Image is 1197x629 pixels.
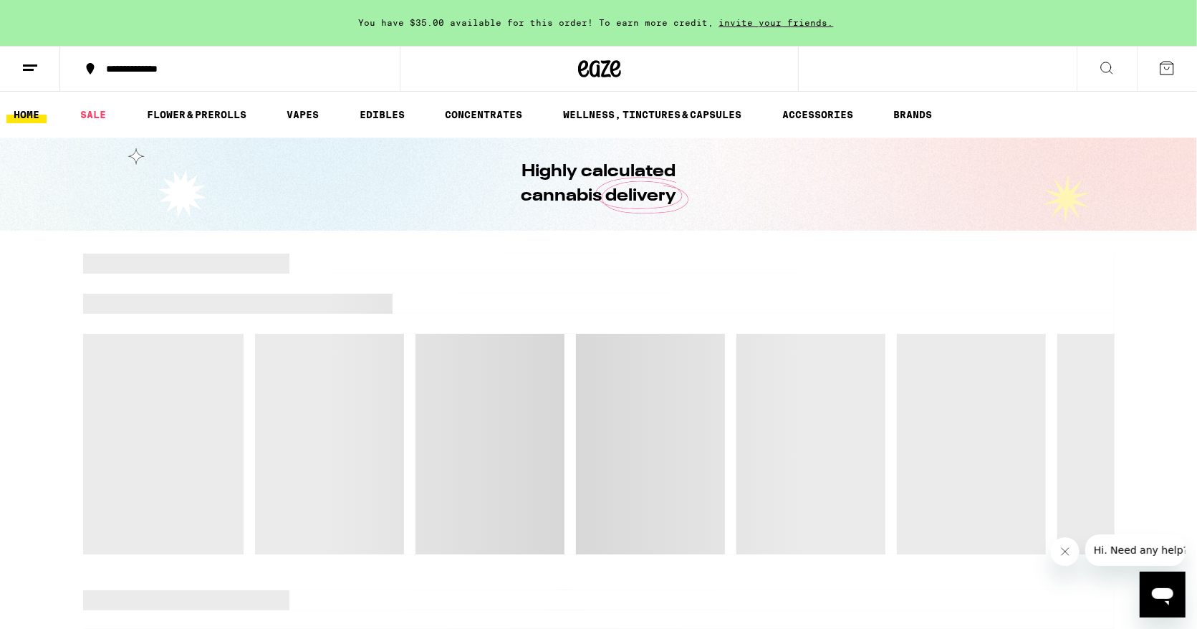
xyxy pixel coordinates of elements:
[556,106,749,123] a: WELLNESS, TINCTURES & CAPSULES
[887,106,940,123] a: BRANDS
[1140,572,1186,618] iframe: Button to launch messaging window
[438,106,530,123] a: CONCENTRATES
[6,106,47,123] a: HOME
[9,10,103,21] span: Hi. Need any help?
[714,18,839,27] span: invite your friends.
[352,106,412,123] a: EDIBLES
[775,106,860,123] a: ACCESSORIES
[73,106,113,123] a: SALE
[1051,537,1080,566] iframe: Close message
[140,106,254,123] a: FLOWER & PREROLLS
[1085,534,1186,566] iframe: Message from company
[481,160,717,208] h1: Highly calculated cannabis delivery
[279,106,326,123] a: VAPES
[359,18,714,27] span: You have $35.00 available for this order! To earn more credit,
